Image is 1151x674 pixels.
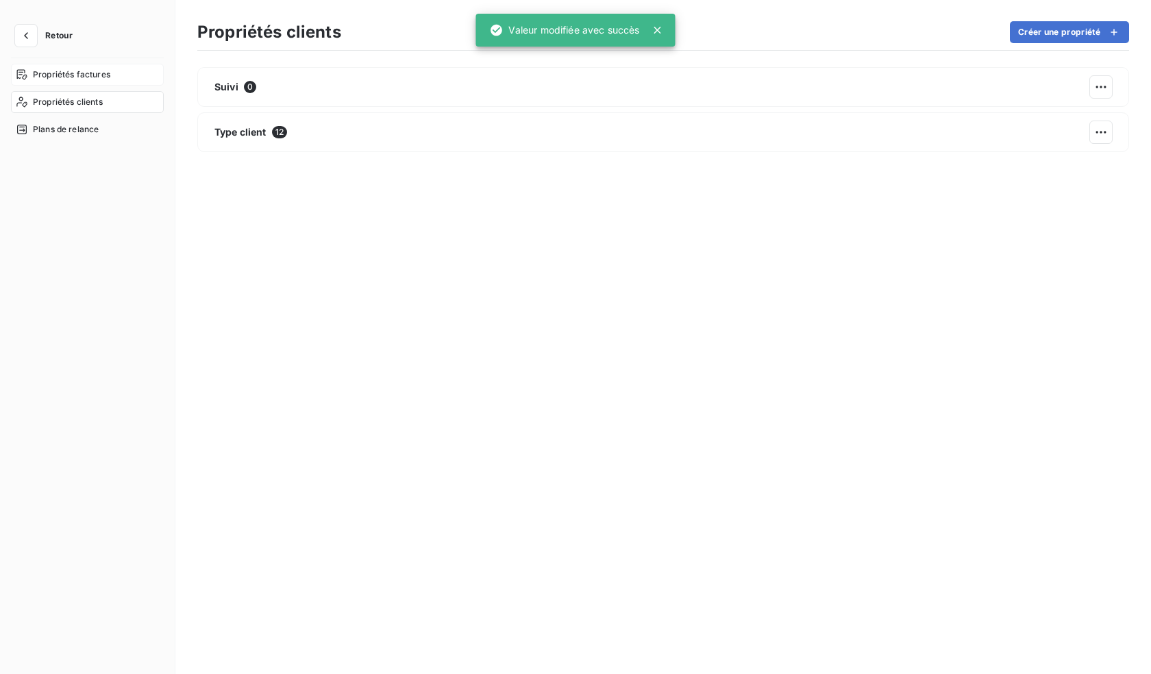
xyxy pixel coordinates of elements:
div: Valeur modifiée avec succès [489,18,639,42]
h3: Propriétés clients [197,20,341,45]
span: Propriétés clients [33,96,103,108]
span: 0 [244,81,256,93]
button: Créer une propriété [1010,21,1129,43]
a: Propriétés factures [11,64,164,86]
a: Propriétés clients [11,91,164,113]
a: Plans de relance [11,118,164,140]
button: Retour [11,25,84,47]
span: Retour [45,32,73,40]
span: Propriétés factures [33,68,110,81]
iframe: Intercom live chat [1104,627,1137,660]
span: Type client [214,125,267,139]
span: Suivi [214,80,238,94]
span: Plans de relance [33,123,99,136]
span: 12 [272,126,287,138]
